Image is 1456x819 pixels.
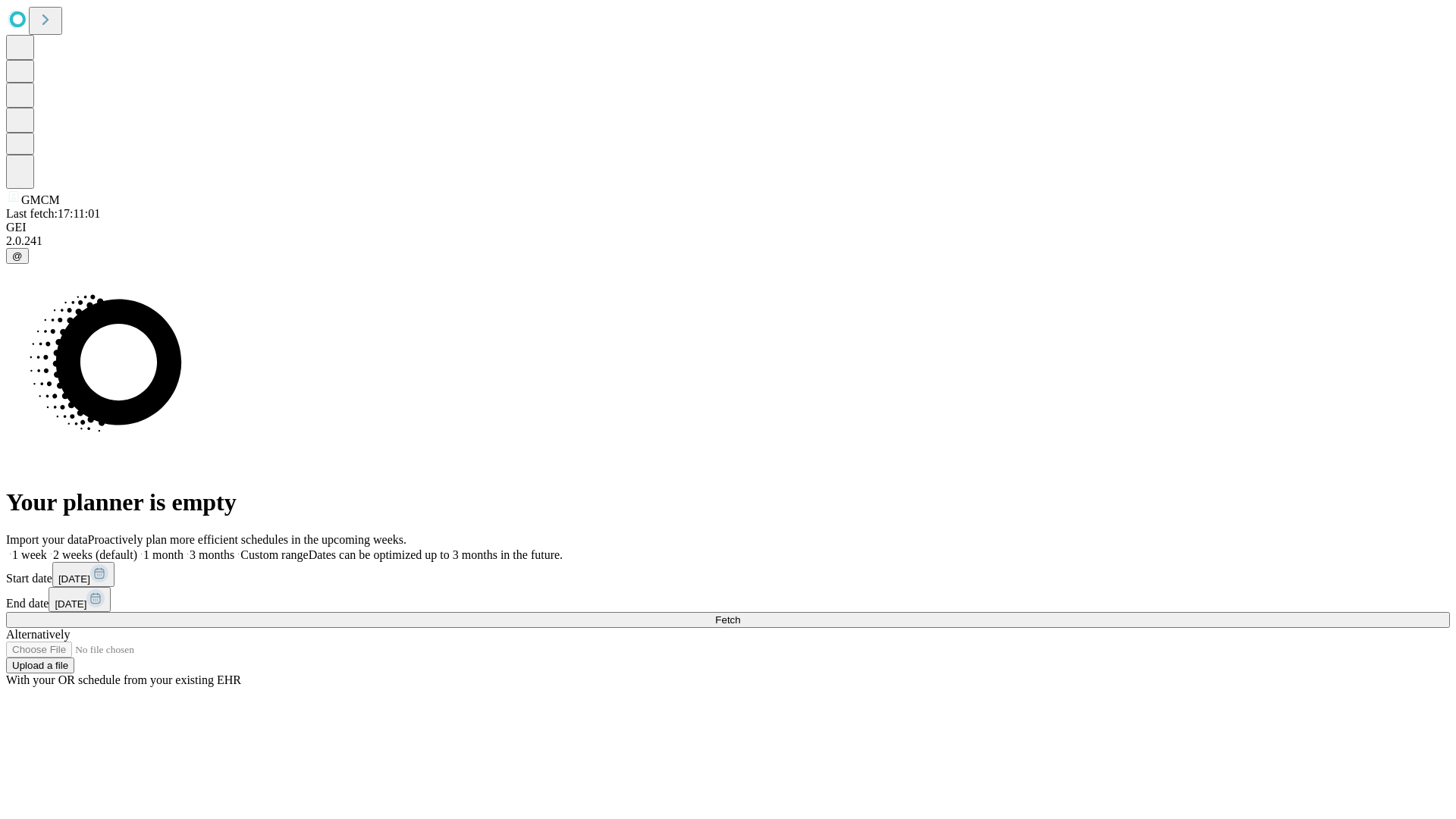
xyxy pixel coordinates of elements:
[6,657,74,673] button: Upload a file
[53,548,137,561] span: 2 weeks (default)
[58,573,90,585] span: [DATE]
[309,548,563,561] span: Dates can be optimized up to 3 months in the future.
[88,533,406,546] span: Proactively plan more efficient schedules in the upcoming weeks.
[6,221,1450,234] div: GEI
[715,614,740,626] span: Fetch
[190,548,234,561] span: 3 months
[6,562,1450,587] div: Start date
[6,587,1450,612] div: End date
[6,207,100,220] span: Last fetch: 17:11:01
[6,533,88,546] span: Import your data
[6,248,29,264] button: @
[6,673,241,686] span: With your OR schedule from your existing EHR
[6,488,1450,516] h1: Your planner is empty
[6,628,70,641] span: Alternatively
[6,234,1450,248] div: 2.0.241
[55,598,86,610] span: [DATE]
[21,193,60,206] span: GMCM
[6,612,1450,628] button: Fetch
[143,548,184,561] span: 1 month
[12,548,47,561] span: 1 week
[240,548,308,561] span: Custom range
[52,562,115,587] button: [DATE]
[49,587,111,612] button: [DATE]
[12,250,23,262] span: @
